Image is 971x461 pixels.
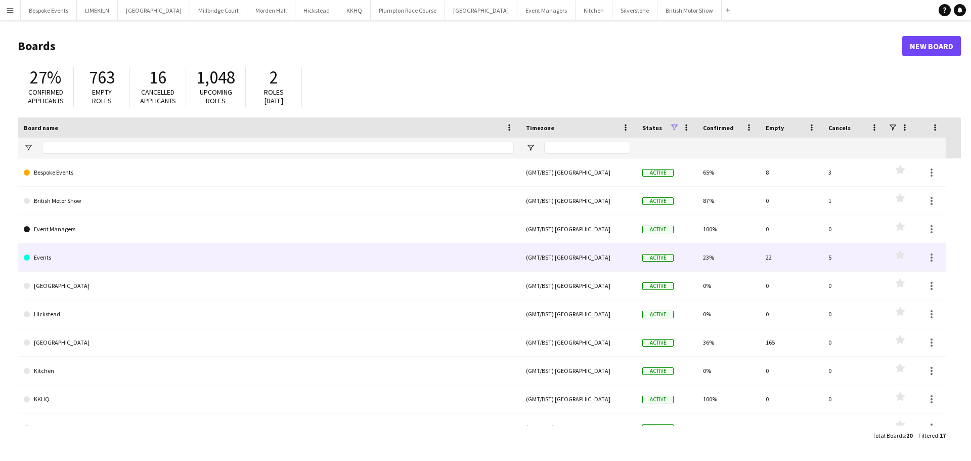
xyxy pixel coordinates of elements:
button: [GEOGRAPHIC_DATA] [445,1,517,20]
span: Active [642,339,674,347]
a: Event Managers [24,215,514,243]
a: British Motor Show [24,187,514,215]
span: Timezone [526,124,554,132]
button: Hickstead [295,1,338,20]
div: 0% [697,357,760,385]
a: Kitchen [24,357,514,385]
button: Silverstone [612,1,657,20]
div: 0 [760,357,822,385]
button: Kitchen [576,1,612,20]
span: Active [642,169,674,177]
span: Empty [766,124,784,132]
span: Active [642,197,674,205]
a: [GEOGRAPHIC_DATA] [24,328,514,357]
div: 0% [697,300,760,328]
div: 0% [697,272,760,300]
span: Cancelled applicants [140,88,176,105]
div: 36% [697,328,760,356]
span: Active [642,367,674,375]
div: 0 [760,272,822,300]
button: British Motor Show [657,1,722,20]
div: 0 [822,272,885,300]
div: 0 [760,215,822,243]
button: Open Filter Menu [526,143,535,152]
div: 19% [697,413,760,441]
span: 2 [270,66,278,89]
button: KKHQ [338,1,371,20]
button: Event Managers [517,1,576,20]
div: 0 [760,300,822,328]
a: Events [24,243,514,272]
a: New Board [902,36,961,56]
div: 100% [697,215,760,243]
div: 0 [822,385,885,413]
button: LIMEKILN [77,1,118,20]
input: Timezone Filter Input [544,142,630,154]
div: 22 [760,243,822,271]
a: Hickstead [24,300,514,328]
span: Confirmed applicants [28,88,64,105]
span: Empty roles [92,88,112,105]
div: 0 [822,215,885,243]
span: Total Boards [872,432,905,439]
div: 0 [822,328,885,356]
div: (GMT/BST) [GEOGRAPHIC_DATA] [520,385,636,413]
span: 763 [89,66,115,89]
div: : [918,426,946,445]
span: Roles [DATE] [264,88,284,105]
div: 0 [822,357,885,385]
span: Active [642,424,674,432]
div: 0 [822,413,885,441]
span: 16 [149,66,166,89]
a: KKHQ [24,385,514,413]
a: [GEOGRAPHIC_DATA] [24,272,514,300]
div: 3 [822,158,885,186]
div: 100% [697,385,760,413]
span: Status [642,124,662,132]
input: Board name Filter Input [42,142,514,154]
div: (GMT/BST) [GEOGRAPHIC_DATA] [520,187,636,215]
div: (GMT/BST) [GEOGRAPHIC_DATA] [520,215,636,243]
button: [GEOGRAPHIC_DATA] [118,1,190,20]
span: Board name [24,124,58,132]
div: 23% [697,243,760,271]
span: Confirmed [703,124,734,132]
div: 0 [760,385,822,413]
div: (GMT/BST) [GEOGRAPHIC_DATA] [520,158,636,186]
div: (GMT/BST) [GEOGRAPHIC_DATA] [520,300,636,328]
button: Bespoke Events [21,1,77,20]
div: 8 [760,158,822,186]
span: 20 [906,432,912,439]
span: Active [642,254,674,262]
span: Active [642,311,674,318]
span: Upcoming roles [200,88,232,105]
div: (GMT/BST) [GEOGRAPHIC_DATA] [520,243,636,271]
div: : [872,426,912,445]
span: Active [642,282,674,290]
span: 27% [30,66,61,89]
div: 0 [760,187,822,215]
span: Active [642,226,674,233]
span: Active [642,396,674,403]
div: 65% [697,158,760,186]
span: 17 [940,432,946,439]
a: Bespoke Events [24,158,514,187]
div: 5 [822,243,885,271]
div: (GMT/BST) [GEOGRAPHIC_DATA] [520,413,636,441]
button: Open Filter Menu [24,143,33,152]
div: (GMT/BST) [GEOGRAPHIC_DATA] [520,328,636,356]
button: Plumpton Race Course [371,1,445,20]
span: Filtered [918,432,938,439]
span: 1,048 [196,66,235,89]
div: 165 [760,328,822,356]
div: 59 [760,413,822,441]
button: Morden Hall [247,1,295,20]
h1: Boards [18,38,902,54]
button: Millbridge Court [190,1,247,20]
span: Cancels [828,124,851,132]
div: 1 [822,187,885,215]
div: (GMT/BST) [GEOGRAPHIC_DATA] [520,357,636,385]
div: 0 [822,300,885,328]
div: 87% [697,187,760,215]
div: (GMT/BST) [GEOGRAPHIC_DATA] [520,272,636,300]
